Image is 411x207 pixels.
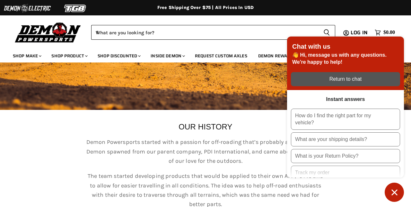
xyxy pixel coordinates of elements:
a: Inside Demon [146,49,189,62]
a: $0.00 [372,28,398,37]
img: TGB Logo 2 [51,2,100,14]
a: Shop Make [8,49,45,62]
a: Request Custom Axles [190,49,252,62]
a: Shop Product [47,49,92,62]
p: Demon Powersports started with a passion for off-roading that’s probably a lot like yours. Demon ... [85,137,326,166]
a: Shop Discounted [93,49,144,62]
ul: Main menu [8,47,393,62]
a: Demon Rewards [253,49,301,62]
img: Demon Powersports [13,21,83,44]
a: Log in [348,30,372,36]
span: $0.00 [383,29,395,36]
button: Search [318,25,335,40]
input: When autocomplete results are available use up and down arrows to review and enter to select [91,25,318,40]
form: Product [91,25,335,40]
span: Log in [351,29,368,37]
img: Demon Electric Logo 2 [3,2,51,14]
p: OUR HISTORY [18,123,393,131]
inbox-online-store-chat: Shopify online store chat [285,37,406,202]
